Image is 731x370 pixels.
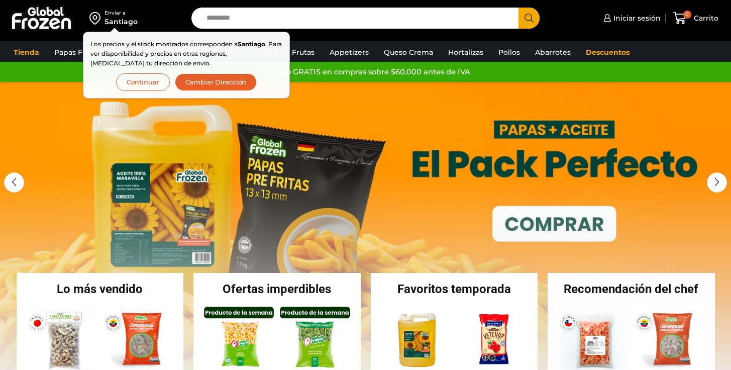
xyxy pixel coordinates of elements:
a: Pollos [493,43,525,62]
img: address-field-icon.svg [89,10,105,27]
div: Santiago [105,17,138,27]
button: Search button [518,8,540,29]
a: 0 Carrito [671,7,721,30]
div: Enviar a [105,10,138,17]
p: Los precios y el stock mostrados corresponden a . Para ver disponibilidad y precios en otras regi... [90,39,282,68]
a: Queso Crema [379,43,438,62]
span: 0 [683,11,691,19]
h2: Lo más vendido [17,283,184,295]
button: Cambiar Dirección [175,73,257,91]
h2: Recomendación del chef [548,283,715,295]
span: Iniciar sesión [611,13,661,23]
div: Previous slide [4,172,24,193]
button: Continuar [116,73,170,91]
a: Iniciar sesión [601,8,661,28]
a: Abarrotes [530,43,576,62]
a: Hortalizas [443,43,488,62]
span: Carrito [691,13,718,23]
h2: Ofertas imperdibles [193,283,361,295]
a: Appetizers [325,43,374,62]
div: Next slide [707,172,727,193]
a: Descuentos [581,43,635,62]
a: Papas Fritas [49,43,103,62]
h2: Favoritos temporada [371,283,538,295]
a: Tienda [9,43,44,62]
strong: Santiago [238,40,265,48]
